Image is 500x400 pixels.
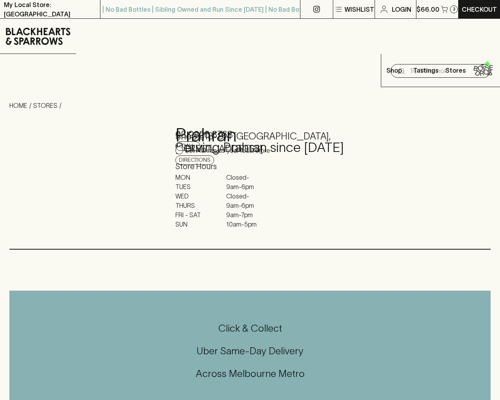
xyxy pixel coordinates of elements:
[392,5,411,14] p: Login
[9,345,491,357] h5: Uber Same-Day Delivery
[409,65,484,77] input: Try "Pinot noir"
[386,66,402,75] p: Shop
[9,322,491,335] h5: Click & Collect
[345,5,374,14] p: Wishlist
[381,54,411,87] button: Shop
[33,102,57,109] a: STORES
[9,367,491,380] h5: Across Melbourne Metro
[9,102,27,109] a: HOME
[416,5,439,14] p: $66.00
[453,7,455,11] p: 3
[462,5,497,14] p: Checkout
[441,54,470,87] a: Stores
[411,54,441,87] a: Tastings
